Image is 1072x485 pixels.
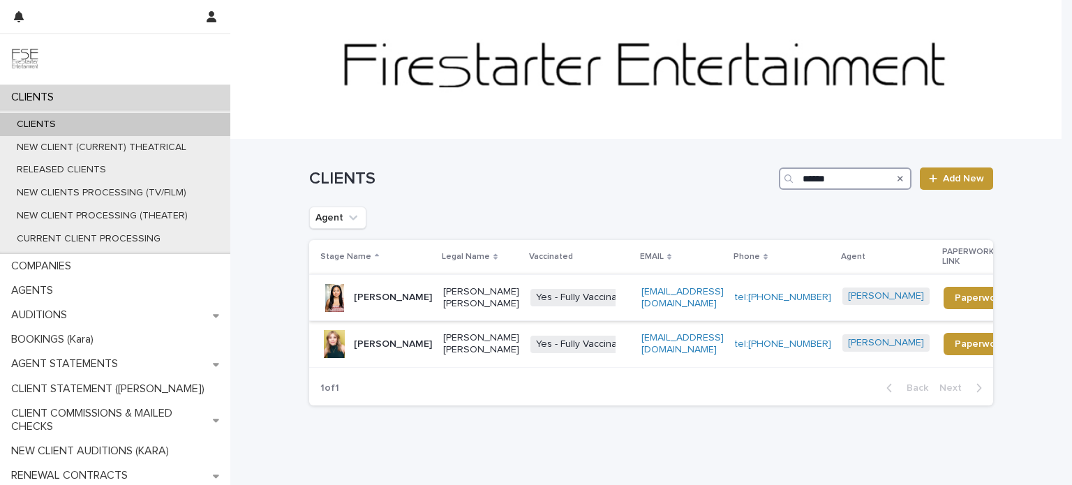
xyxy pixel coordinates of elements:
a: tel:[PHONE_NUMBER] [735,292,831,302]
span: Yes - Fully Vaccinated [530,289,637,306]
button: Back [875,382,934,394]
a: [PERSON_NAME] [848,290,924,302]
button: Agent [309,207,366,229]
p: RENEWAL CONTRACTS [6,469,139,482]
a: tel:[PHONE_NUMBER] [735,339,831,349]
p: NEW CLIENT AUDITIONS (KARA) [6,445,180,458]
p: NEW CLIENTS PROCESSING (TV/FILM) [6,187,198,199]
p: CLIENT STATEMENT ([PERSON_NAME]) [6,382,216,396]
p: CURRENT CLIENT PROCESSING [6,233,172,245]
a: Paperwork [944,333,1015,355]
p: [PERSON_NAME] [PERSON_NAME] [443,332,519,356]
a: [PERSON_NAME] [848,337,924,349]
p: AUDITIONS [6,308,78,322]
p: BOOKINGS (Kara) [6,333,105,346]
a: [EMAIL_ADDRESS][DOMAIN_NAME] [641,333,724,355]
p: Agent [841,249,865,264]
h1: CLIENTS [309,169,773,189]
p: AGENTS [6,284,64,297]
p: CLIENTS [6,119,67,130]
p: AGENT STATEMENTS [6,357,129,371]
span: Yes - Fully Vaccinated [530,336,637,353]
p: PAPERWORK LINK [942,244,1008,270]
p: COMPANIES [6,260,82,273]
p: 1 of 1 [309,371,350,405]
p: Legal Name [442,249,490,264]
a: Paperwork [944,287,1015,309]
p: RELEASED CLIENTS [6,164,117,176]
p: [PERSON_NAME] [354,292,432,304]
span: Add New [943,174,984,184]
p: Vaccinated [529,249,573,264]
p: Stage Name [320,249,371,264]
p: NEW CLIENT (CURRENT) THEATRICAL [6,142,198,154]
p: [PERSON_NAME] [PERSON_NAME] [443,286,519,310]
a: [EMAIL_ADDRESS][DOMAIN_NAME] [641,287,724,308]
p: [PERSON_NAME] [354,338,432,350]
input: Search [779,167,911,190]
a: Add New [920,167,993,190]
span: Paperwork [955,293,1004,303]
span: Back [898,383,928,393]
p: EMAIL [640,249,664,264]
img: 9JgRvJ3ETPGCJDhvPVA5 [11,45,39,73]
span: Paperwork [955,339,1004,349]
tr: [PERSON_NAME][PERSON_NAME] [PERSON_NAME]Yes - Fully Vaccinated[EMAIL_ADDRESS][DOMAIN_NAME]tel:[PH... [309,274,1038,321]
p: NEW CLIENT PROCESSING (THEATER) [6,210,199,222]
button: Next [934,382,993,394]
p: CLIENTS [6,91,65,104]
tr: [PERSON_NAME][PERSON_NAME] [PERSON_NAME]Yes - Fully Vaccinated[EMAIL_ADDRESS][DOMAIN_NAME]tel:[PH... [309,321,1038,368]
p: Phone [734,249,760,264]
span: Next [939,383,970,393]
p: CLIENT COMMISSIONS & MAILED CHECKS [6,407,213,433]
